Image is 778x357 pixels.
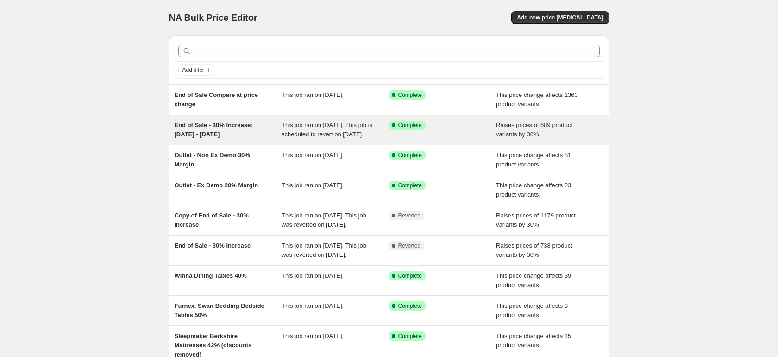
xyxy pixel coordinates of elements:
span: Complete [398,272,422,280]
span: Raises prices of 1179 product variants by 30% [496,212,576,228]
span: Complete [398,152,422,159]
span: This price change affects 81 product variants. [496,152,571,168]
span: This job ran on [DATE]. [282,182,344,189]
span: Add new price [MEDICAL_DATA] [517,14,603,21]
span: This job ran on [DATE]. [282,332,344,339]
span: Raises prices of 689 product variants by 30% [496,121,572,138]
span: Raises prices of 738 product variants by 30% [496,242,572,258]
span: This price change affects 23 product variants. [496,182,571,198]
span: Reverted [398,242,421,249]
span: This job ran on [DATE]. [282,91,344,98]
span: Furnex, Swan Bedding Bedside Tables 50% [175,302,264,319]
span: This job ran on [DATE]. [282,152,344,159]
span: This price change affects 3 product variants. [496,302,568,319]
span: Complete [398,302,422,310]
span: Add filter [182,66,204,74]
span: This job ran on [DATE]. [282,272,344,279]
span: Reverted [398,212,421,219]
span: Outlet - Ex Demo 20% Margin [175,182,258,189]
span: This job ran on [DATE]. This job was reverted on [DATE]. [282,212,366,228]
button: Add filter [178,64,215,76]
button: Add new price [MEDICAL_DATA] [511,11,609,24]
span: Copy of End of Sale - 30% Increase [175,212,249,228]
span: Complete [398,121,422,129]
span: This price change affects 1363 product variants. [496,91,578,108]
span: This job ran on [DATE]. This job is scheduled to revert on [DATE]. [282,121,372,138]
span: End of Sale - 30% Increase: [DATE] - [DATE] [175,121,253,138]
span: NA Bulk Price Editor [169,13,257,23]
span: This job ran on [DATE]. This job was reverted on [DATE]. [282,242,366,258]
span: Complete [398,332,422,340]
span: Outlet - Non Ex Demo 30% Margin [175,152,250,168]
span: Complete [398,182,422,189]
span: Complete [398,91,422,99]
span: This price change affects 15 product variants. [496,332,571,349]
span: End of Sale Compare at price change [175,91,258,108]
span: End of Sale - 30% Increase [175,242,251,249]
span: This price change affects 39 product variants. [496,272,571,288]
span: This job ran on [DATE]. [282,302,344,309]
span: Winna Dining Tables 40% [175,272,247,279]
